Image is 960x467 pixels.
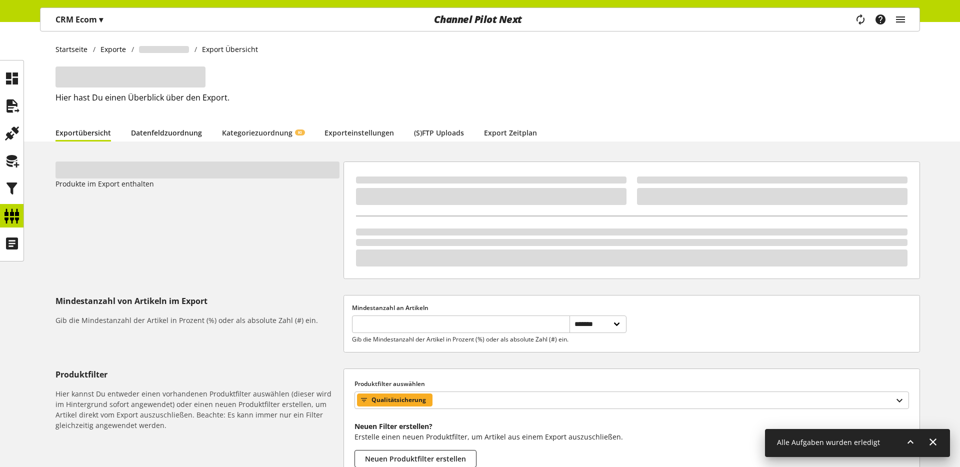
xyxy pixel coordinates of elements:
a: Exporteinstellungen [324,127,394,138]
a: Startseite [55,44,93,54]
p: Produkte im Export enthalten [55,178,339,189]
span: Startseite [55,44,87,54]
h5: Mindestanzahl von Artikeln im Export [55,295,339,307]
span: ▾ [99,14,103,25]
a: KategoriezuordnungKI [222,127,304,138]
label: Produktfilter auswählen [354,379,909,388]
span: Neuen Produktfilter erstellen [365,453,466,464]
a: (S)FTP Uploads [414,127,464,138]
p: CRM Ecom [55,13,103,25]
b: Neuen Filter erstellen? [354,421,432,431]
a: Exportübersicht [55,127,111,138]
span: Alle Aufgaben wurden erledigt [777,437,880,447]
label: Mindestanzahl an Artikeln [352,303,626,312]
h6: Hier kannst Du entweder einen vorhandenen Produktfilter auswählen (dieser wird im Hintergrund sof... [55,388,339,430]
span: Exporte [100,44,126,54]
a: Export Zeitplan [484,127,537,138]
p: Erstelle einen neuen Produktfilter, um Artikel aus einem Export auszuschließen. [354,431,909,442]
h6: Gib die Mindestanzahl der Artikel in Prozent (%) oder als absolute Zahl (#) ein. [55,315,339,325]
nav: main navigation [40,7,920,31]
a: Datenfeldzuordnung [131,127,202,138]
p: Gib die Mindestanzahl der Artikel in Prozent (%) oder als absolute Zahl (#) ein. [352,335,569,344]
span: KI [298,129,302,135]
span: Qualitätsicherung [371,394,426,406]
a: Exporte [95,44,131,54]
h2: Hier hast Du einen Überblick über den Export. [55,91,920,103]
h5: Produktfilter [55,368,339,380]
